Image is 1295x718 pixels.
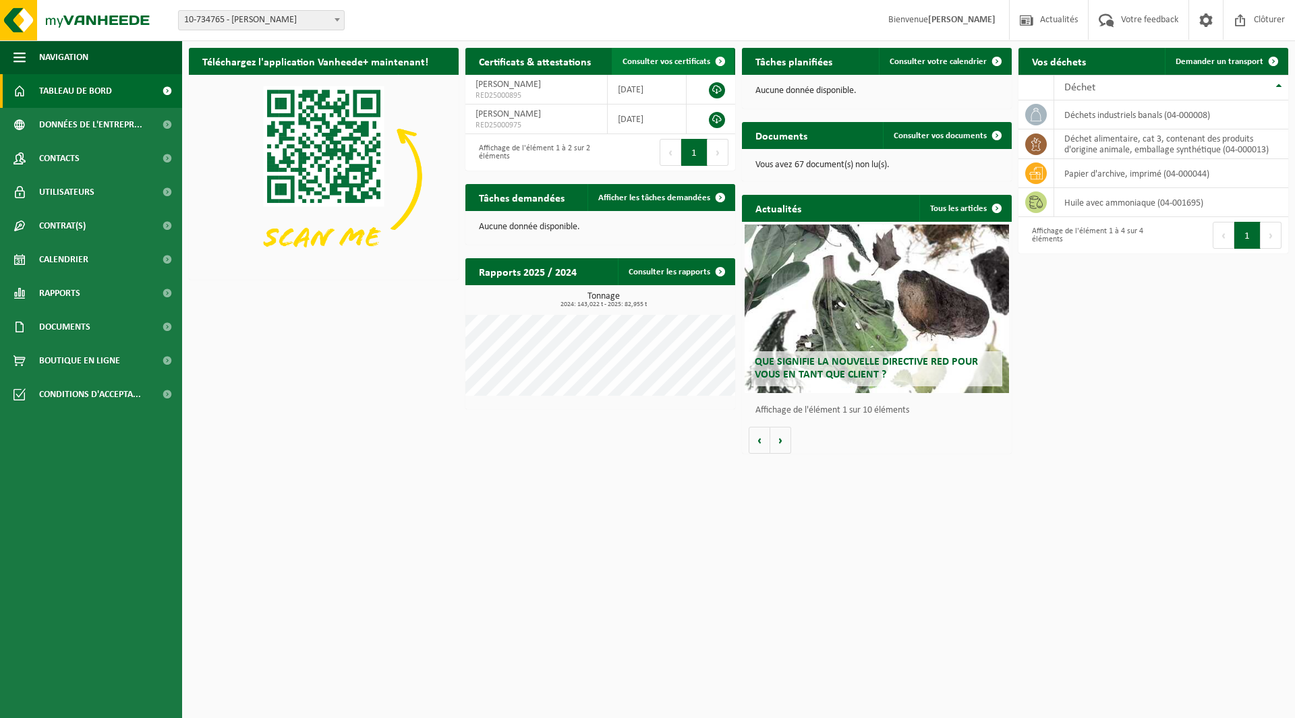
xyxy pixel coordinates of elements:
[39,276,80,310] span: Rapports
[1018,48,1099,74] h2: Vos déchets
[919,195,1010,222] a: Tous les articles
[1176,57,1263,66] span: Demander un transport
[476,109,541,119] span: [PERSON_NAME]
[755,86,998,96] p: Aucune donnée disponible.
[1064,82,1095,93] span: Déchet
[476,80,541,90] span: [PERSON_NAME]
[465,184,578,210] h2: Tâches demandées
[894,131,987,140] span: Consulter vos documents
[890,57,987,66] span: Consulter votre calendrier
[39,175,94,209] span: Utilisateurs
[39,142,80,175] span: Contacts
[608,104,687,134] td: [DATE]
[39,209,86,243] span: Contrat(s)
[39,344,120,378] span: Boutique en ligne
[465,258,590,285] h2: Rapports 2025 / 2024
[1213,222,1234,249] button: Previous
[708,139,728,166] button: Next
[472,301,735,308] span: 2024: 143,022 t - 2025: 82,955 t
[1054,159,1288,188] td: papier d'archive, imprimé (04-000044)
[1165,48,1287,75] a: Demander un transport
[883,122,1010,149] a: Consulter vos documents
[39,310,90,344] span: Documents
[745,225,1009,393] a: Que signifie la nouvelle directive RED pour vous en tant que client ?
[179,11,344,30] span: 10-734765 - OLANO CARVIN - CARVIN
[465,48,604,74] h2: Certificats & attestations
[587,184,734,211] a: Afficher les tâches demandées
[1054,188,1288,217] td: huile avec ammoniaque (04-001695)
[742,195,815,221] h2: Actualités
[770,427,791,454] button: Volgende
[755,357,978,380] span: Que signifie la nouvelle directive RED pour vous en tant que client ?
[472,138,594,167] div: Affichage de l'élément 1 à 2 sur 2 éléments
[608,75,687,104] td: [DATE]
[1054,100,1288,129] td: déchets industriels banals (04-000008)
[479,222,722,232] p: Aucune donnée disponible.
[618,258,734,285] a: Consulter les rapports
[178,10,345,30] span: 10-734765 - OLANO CARVIN - CARVIN
[755,160,998,170] p: Vous avez 67 document(s) non lu(s).
[39,40,88,74] span: Navigation
[39,378,141,411] span: Conditions d'accepta...
[39,243,88,276] span: Calendrier
[742,122,821,148] h2: Documents
[681,139,708,166] button: 1
[879,48,1010,75] a: Consulter votre calendrier
[476,90,597,101] span: RED25000895
[472,292,735,308] h3: Tonnage
[1054,129,1288,159] td: déchet alimentaire, cat 3, contenant des produits d'origine animale, emballage synthétique (04-00...
[749,427,770,454] button: Vorige
[189,48,442,74] h2: Téléchargez l'application Vanheede+ maintenant!
[742,48,846,74] h2: Tâches planifiées
[476,120,597,131] span: RED25000975
[1261,222,1282,249] button: Next
[189,75,459,277] img: Download de VHEPlus App
[39,74,112,108] span: Tableau de bord
[623,57,710,66] span: Consulter vos certificats
[39,108,142,142] span: Données de l'entrepr...
[755,406,1005,415] p: Affichage de l'élément 1 sur 10 éléments
[612,48,734,75] a: Consulter vos certificats
[660,139,681,166] button: Previous
[598,193,710,202] span: Afficher les tâches demandées
[928,15,996,25] strong: [PERSON_NAME]
[1234,222,1261,249] button: 1
[1025,220,1147,250] div: Affichage de l'élément 1 à 4 sur 4 éléments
